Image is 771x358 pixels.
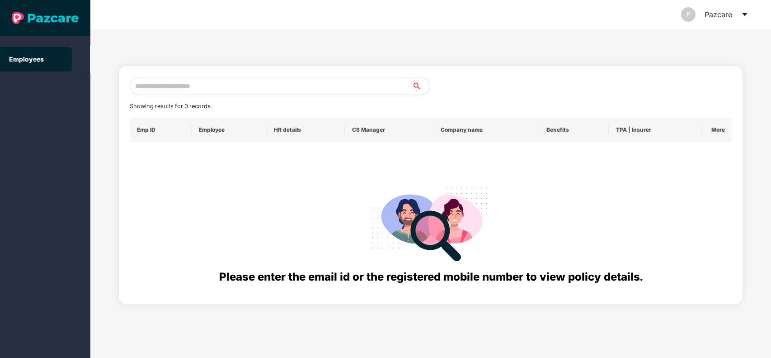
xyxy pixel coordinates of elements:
[539,118,609,142] th: Benefits
[130,118,192,142] th: Emp ID
[609,118,702,142] th: TPA | Insurer
[686,7,691,22] span: P
[366,177,496,268] img: svg+xml;base64,PHN2ZyB4bWxucz0iaHR0cDovL3d3dy53My5vcmcvMjAwMC9zdmciIHdpZHRoPSIyODgiIGhlaWdodD0iMj...
[411,77,430,95] button: search
[130,103,212,110] span: Showing results for 0 records.
[433,118,539,142] th: Company name
[267,118,344,142] th: HR details
[9,55,44,63] a: Employees
[345,118,434,142] th: CS Manager
[702,118,732,142] th: More
[219,270,643,283] span: Please enter the email id or the registered mobile number to view policy details.
[741,11,748,18] span: caret-down
[411,82,430,90] span: search
[192,118,267,142] th: Employee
